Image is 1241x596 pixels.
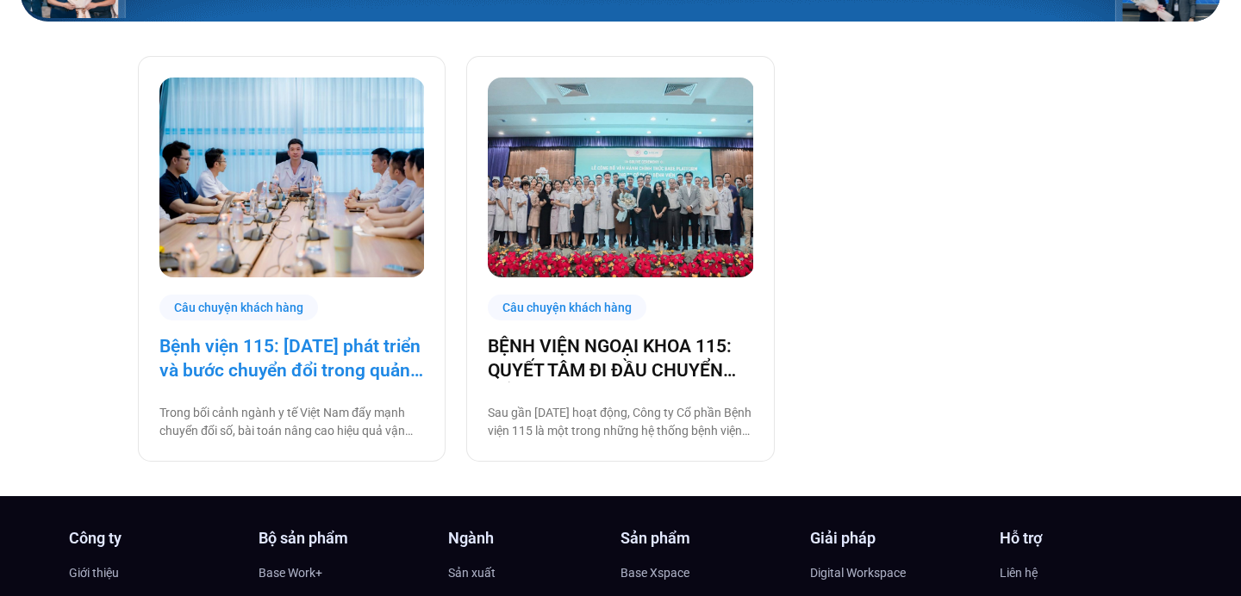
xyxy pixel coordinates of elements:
[488,404,752,440] p: Sau gần [DATE] hoạt động, Công ty Cổ phần Bệnh viện 115 là một trong những hệ thống bệnh viện ngo...
[69,560,119,586] span: Giới thiệu
[448,560,496,586] span: Sản xuất
[620,531,793,546] h4: Sản phẩm
[159,404,424,440] p: Trong bối cảnh ngành y tế Việt Nam đẩy mạnh chuyển đổi số, bài toán nâng cao hiệu quả vận hành đa...
[259,531,431,546] h4: Bộ sản phẩm
[69,560,241,586] a: Giới thiệu
[1000,560,1172,586] a: Liên hệ
[810,560,906,586] span: Digital Workspace
[448,531,620,546] h4: Ngành
[259,560,322,586] span: Base Work+
[159,334,424,382] a: Bệnh viện 115: [DATE] phát triển và bước chuyển đổi trong quản trị bệnh viện tư nhân
[620,560,689,586] span: Base Xspace
[259,560,431,586] a: Base Work+
[69,531,241,546] h4: Công ty
[620,560,793,586] a: Base Xspace
[810,531,982,546] h4: Giải pháp
[159,295,318,321] div: Câu chuyện khách hàng
[488,334,752,382] a: BỆNH VIỆN NGOẠI KHOA 115: QUYẾT TÂM ĐI ĐẦU CHUYỂN ĐỔI SỐ NGÀNH Y TẾ!
[1000,560,1038,586] span: Liên hệ
[1000,531,1172,546] h4: Hỗ trợ
[448,560,620,586] a: Sản xuất
[810,560,982,586] a: Digital Workspace
[488,295,646,321] div: Câu chuyện khách hàng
